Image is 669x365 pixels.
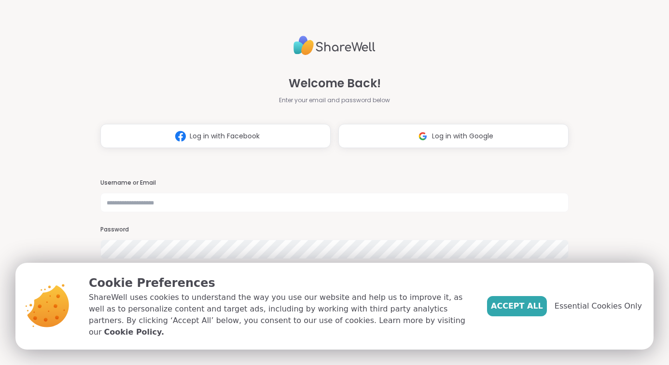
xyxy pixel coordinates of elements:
p: ShareWell uses cookies to understand the way you use our website and help us to improve it, as we... [89,292,472,338]
a: Forgot Password? [100,261,569,270]
img: ShareWell Logomark [171,127,190,145]
h3: Password [100,226,569,234]
a: Cookie Policy. [104,326,164,338]
img: ShareWell Logomark [414,127,432,145]
span: Welcome Back! [289,75,381,92]
h3: Username or Email [100,179,569,187]
button: Log in with Google [338,124,569,148]
span: Log in with Facebook [190,131,260,141]
span: Accept All [491,300,543,312]
span: Log in with Google [432,131,493,141]
img: ShareWell Logo [293,32,376,59]
span: Essential Cookies Only [555,300,642,312]
button: Accept All [487,296,547,316]
p: Cookie Preferences [89,274,472,292]
button: Log in with Facebook [100,124,331,148]
span: Enter your email and password below [279,96,390,105]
